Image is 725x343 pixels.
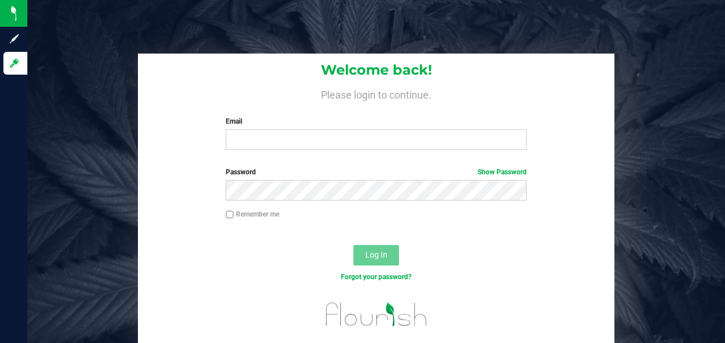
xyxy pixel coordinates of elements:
[226,116,526,126] label: Email
[226,211,234,219] input: Remember me
[365,250,388,259] span: Log In
[9,33,20,44] inline-svg: Sign up
[226,168,256,176] span: Password
[138,63,614,77] h1: Welcome back!
[478,168,527,176] a: Show Password
[317,294,436,335] img: flourish_logo.svg
[341,273,412,281] a: Forgot your password?
[226,209,279,219] label: Remember me
[138,87,614,100] h4: Please login to continue.
[353,245,399,266] button: Log In
[9,58,20,69] inline-svg: Log in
